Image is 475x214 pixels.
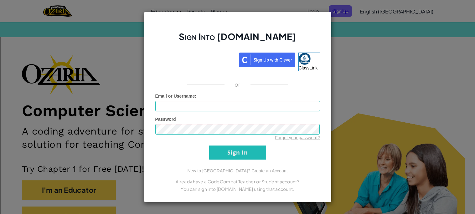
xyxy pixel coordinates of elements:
span: Password [155,117,176,122]
div: Sort A > Z [3,3,472,8]
img: clever_sso_button@2x.png [239,53,295,67]
p: You can sign into [DOMAIN_NAME] using that account. [155,185,320,193]
div: Delete [3,19,472,25]
div: Move To ... [3,14,472,19]
div: Rename [3,36,472,42]
iframe: Sign in with Google Button [152,52,239,66]
a: New to [GEOGRAPHIC_DATA]? Create an Account [187,168,287,173]
input: Sign In [209,145,266,160]
span: ClassLink [299,65,318,70]
div: Options [3,25,472,31]
div: Sort New > Old [3,8,472,14]
span: Email or Username [155,94,195,99]
h2: Sign Into [DOMAIN_NAME] [155,31,320,49]
a: Forgot your password? [275,135,320,140]
div: Sign out [3,31,472,36]
img: classlink-logo-small.png [299,53,311,65]
p: Already have a CodeCombat Teacher or Student account? [155,178,320,185]
p: or [235,81,240,88]
label: : [155,93,197,99]
div: Move To ... [3,42,472,48]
